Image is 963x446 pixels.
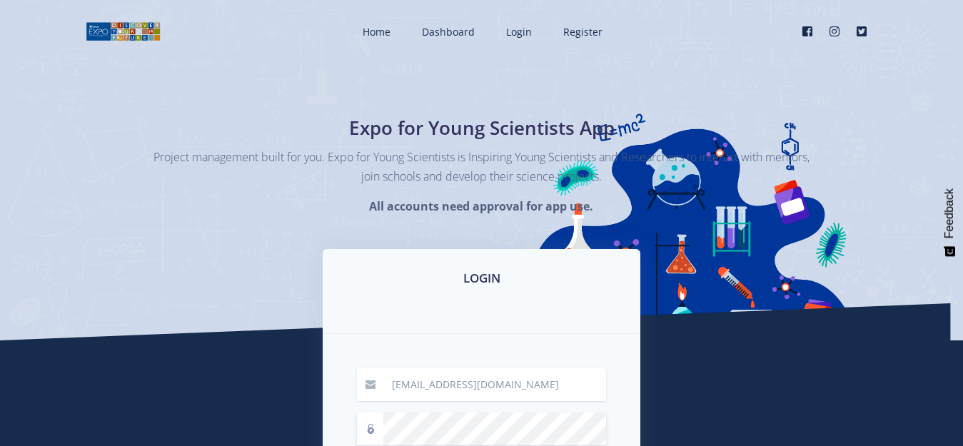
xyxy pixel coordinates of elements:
span: Feedback [943,188,956,238]
span: Login [506,25,532,39]
input: Email / User ID [383,368,606,401]
button: Feedback - Show survey [936,174,963,271]
a: Dashboard [408,13,486,51]
span: Register [563,25,602,39]
img: logo01.png [86,21,161,42]
p: Project management built for you. Expo for Young Scientists is Inspiring Young Scientists and Res... [153,148,810,186]
strong: All accounts need approval for app use. [369,198,593,214]
a: Home [348,13,402,51]
h3: LOGIN [340,269,623,288]
a: Register [549,13,614,51]
span: Dashboard [422,25,475,39]
span: Home [363,25,390,39]
h1: Expo for Young Scientists App [221,114,742,142]
a: Login [492,13,543,51]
